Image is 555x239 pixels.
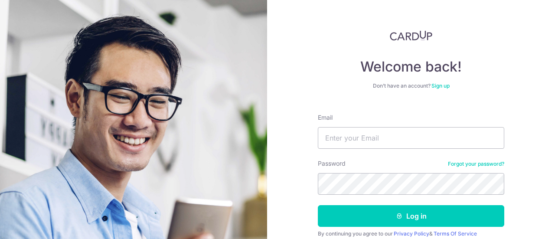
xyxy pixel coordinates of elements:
[318,205,504,227] button: Log in
[434,230,477,237] a: Terms Of Service
[318,82,504,89] div: Don’t have an account?
[394,230,429,237] a: Privacy Policy
[448,160,504,167] a: Forgot your password?
[318,230,504,237] div: By continuing you agree to our &
[318,113,333,122] label: Email
[431,82,450,89] a: Sign up
[318,127,504,149] input: Enter your Email
[318,159,346,168] label: Password
[318,58,504,75] h4: Welcome back!
[390,30,432,41] img: CardUp Logo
